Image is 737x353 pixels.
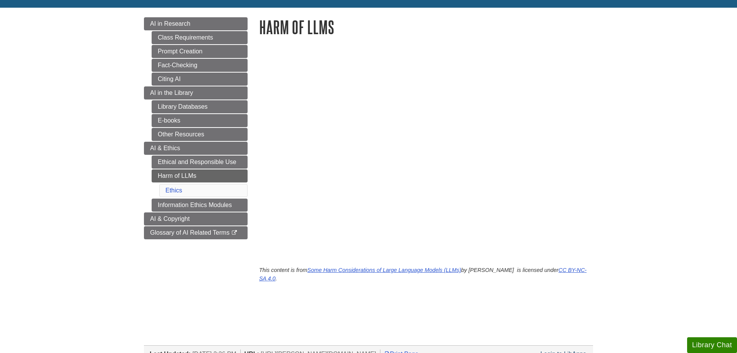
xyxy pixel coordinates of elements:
p: This content is from by [PERSON_NAME] is licensed under . [259,266,593,283]
span: AI & Copyright [150,215,190,222]
a: Library Databases [152,100,248,113]
h1: Harm of LLMs [259,17,593,37]
span: Glossary of AI Related Terms [150,229,230,236]
a: AI & Ethics [144,142,248,155]
button: Library Chat [687,337,737,353]
a: Information Ethics Modules [152,199,248,212]
i: This link opens in a new window [231,230,238,235]
a: Glossary of AI Related Terms [144,226,248,239]
a: Harm of LLMs [152,169,248,182]
a: Prompt Creation [152,45,248,58]
a: Fact-Checking [152,59,248,72]
a: Ethics [165,187,182,194]
a: AI in the Library [144,86,248,99]
span: AI in the Library [150,89,193,96]
a: Ethical and Responsible Use [152,156,248,169]
a: AI in Research [144,17,248,30]
a: Citing AI [152,73,248,86]
a: Class Requirements [152,31,248,44]
a: Some Harm Considerations of Large Language Models (LLMs) [307,267,461,273]
a: E-books [152,114,248,127]
a: AI & Copyright [144,212,248,225]
span: AI in Research [150,20,190,27]
iframe: Some Harm Considerations of Large Language Models (LLMs) [259,54,593,263]
a: CC BY-NC-SA 4.0 [259,267,587,282]
span: AI & Ethics [150,145,180,151]
a: Other Resources [152,128,248,141]
div: Guide Page Menu [144,17,248,239]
